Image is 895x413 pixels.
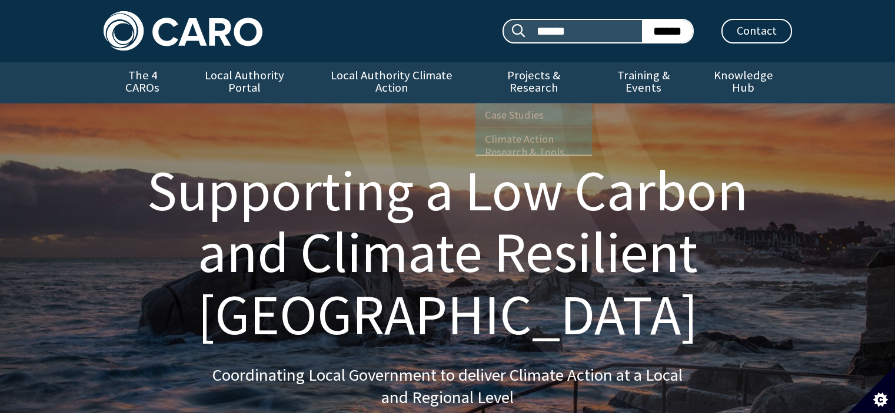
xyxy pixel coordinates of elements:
[475,104,592,127] a: Case Studies
[118,160,778,346] h1: Supporting a Low Carbon and Climate Resilient [GEOGRAPHIC_DATA]
[475,62,592,103] a: Projects & Research
[848,366,895,413] button: Set cookie preferences
[695,62,791,103] a: Knowledge Hub
[592,62,695,103] a: Training & Events
[104,62,182,103] a: The 4 CAROs
[308,62,475,103] a: Local Authority Climate Action
[475,128,592,164] a: Climate Action Research & Tools
[182,62,308,103] a: Local Authority Portal
[212,365,683,409] p: Coordinating Local Government to deliver Climate Action at a Local and Regional Level
[104,11,262,51] img: Caro logo
[721,19,792,43] a: Contact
